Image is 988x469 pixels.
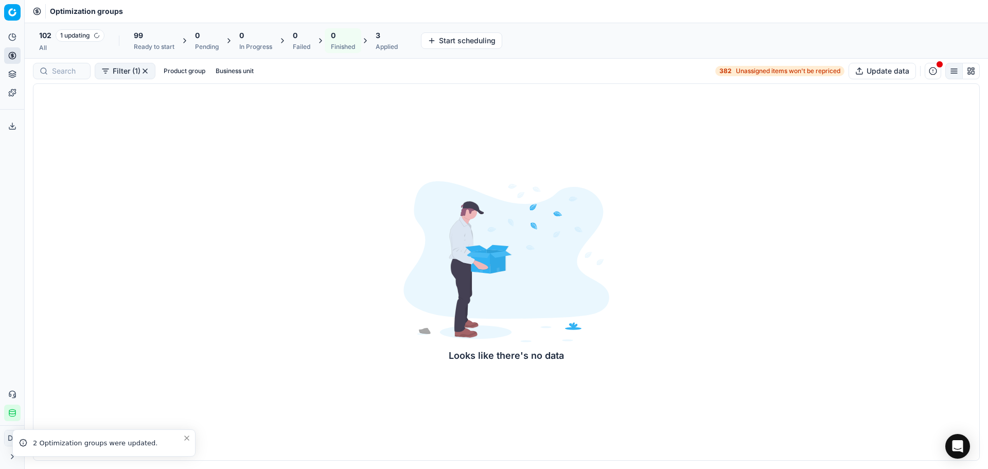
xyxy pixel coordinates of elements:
[160,65,209,77] button: Product group
[403,349,609,363] div: Looks like there's no data
[421,32,502,49] button: Start scheduling
[134,30,143,41] span: 99
[331,43,355,51] div: Finished
[39,30,51,41] span: 102
[52,66,84,76] input: Search
[945,434,970,459] div: Open Intercom Messenger
[181,432,193,444] button: Close toast
[849,63,916,79] button: Update data
[56,29,104,42] span: 1 updating
[50,6,123,16] span: Optimization groups
[239,43,272,51] div: In Progress
[134,43,174,51] div: Ready to start
[4,430,21,446] button: DS
[293,43,310,51] div: Failed
[331,30,336,41] span: 0
[293,30,297,41] span: 0
[211,65,258,77] button: Business unit
[376,43,398,51] div: Applied
[39,44,104,52] div: All
[736,67,840,75] span: Unassigned items won't be repriced
[195,43,219,51] div: Pending
[195,30,200,41] span: 0
[95,63,155,79] button: Filter (1)
[715,66,844,76] a: 382Unassigned items won't be repriced
[50,6,123,16] nav: breadcrumb
[376,30,380,41] span: 3
[239,30,244,41] span: 0
[719,67,732,75] strong: 382
[5,430,20,446] span: DS
[33,438,183,448] div: 2 Optimization groups were updated.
